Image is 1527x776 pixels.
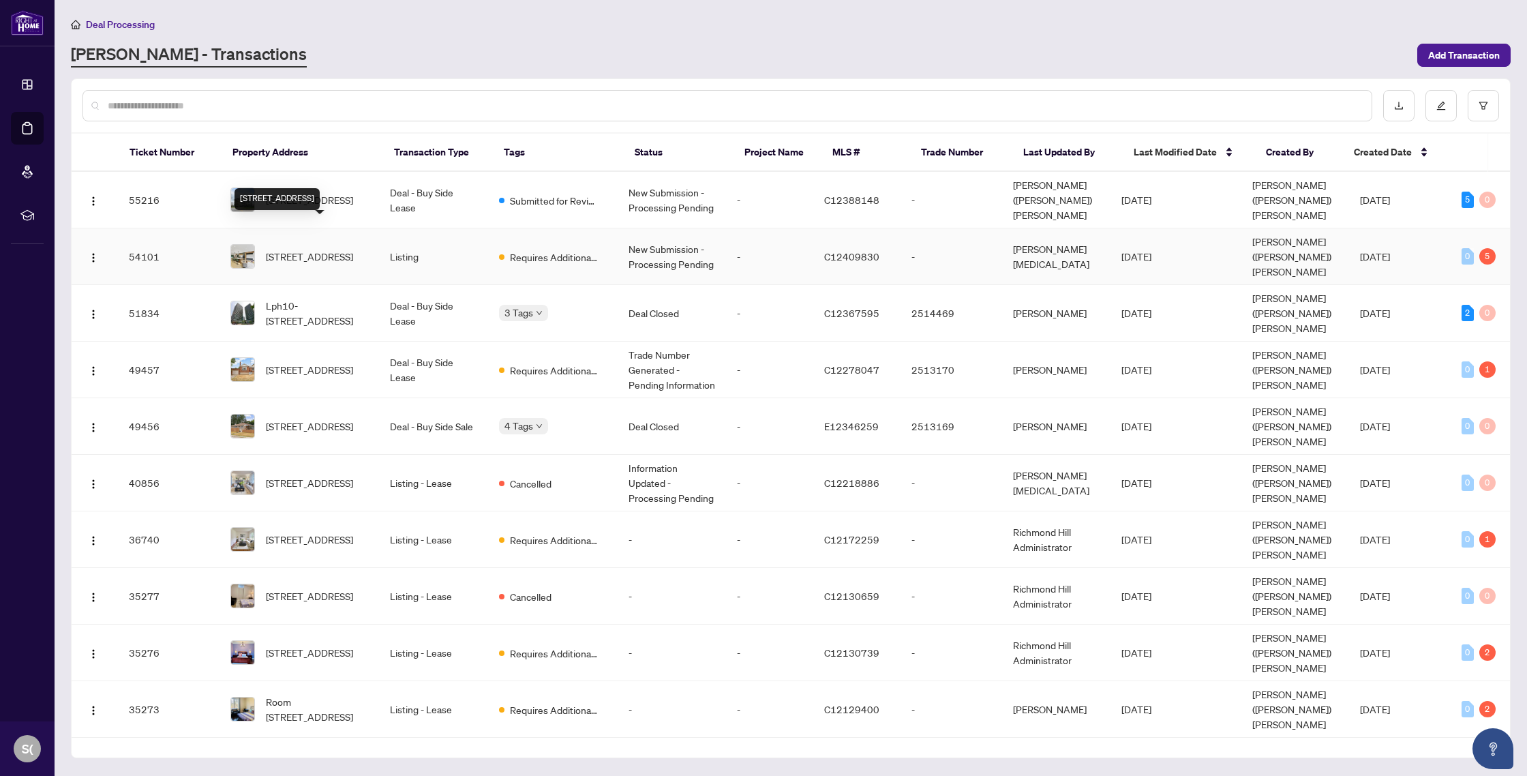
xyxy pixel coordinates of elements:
span: home [71,20,80,29]
div: 0 [1462,588,1474,604]
span: [STREET_ADDRESS] [266,249,353,264]
th: Last Updated By [1012,134,1123,172]
img: Logo [88,705,99,716]
td: - [618,511,727,568]
button: Logo [82,642,104,663]
td: - [726,228,813,285]
button: Logo [82,585,104,607]
span: down [536,423,543,430]
td: - [901,511,1002,568]
td: Listing - Lease [379,511,488,568]
td: Deal - Buy Side Lease [379,342,488,398]
span: C12388148 [824,194,879,206]
span: Add Transaction [1428,44,1500,66]
button: Logo [82,189,104,211]
td: - [901,172,1002,228]
div: 0 [1462,531,1474,548]
img: thumbnail-img [231,245,254,268]
img: Logo [88,252,99,263]
span: C12129400 [824,703,879,715]
td: [PERSON_NAME] [1002,342,1111,398]
span: [DATE] [1121,307,1151,319]
div: 0 [1462,475,1474,491]
th: Status [624,134,734,172]
span: [DATE] [1121,420,1151,432]
span: [DATE] [1360,590,1390,602]
th: Created Date [1343,134,1446,172]
span: [DATE] [1121,477,1151,489]
div: 0 [1479,305,1496,321]
td: - [726,681,813,738]
td: 55216 [118,172,220,228]
span: download [1394,101,1404,110]
div: 0 [1479,192,1496,208]
span: Lph10-[STREET_ADDRESS] [266,298,368,328]
span: [PERSON_NAME] ([PERSON_NAME]) [PERSON_NAME] [1252,179,1331,221]
img: thumbnail-img [231,641,254,664]
span: [PERSON_NAME] ([PERSON_NAME]) [PERSON_NAME] [1252,688,1331,730]
td: Deal Closed [618,285,727,342]
a: [PERSON_NAME] - Transactions [71,43,307,68]
span: Deal Processing [86,18,155,31]
div: 1 [1479,531,1496,548]
td: Deal Closed [618,398,727,455]
td: - [901,568,1002,625]
span: Requires Additional Docs [510,533,599,548]
td: Deal - Buy Side Lease [379,172,488,228]
td: Information Updated - Processing Pending [618,455,727,511]
span: [DATE] [1360,194,1390,206]
td: 35273 [118,681,220,738]
th: Property Address [222,134,383,172]
span: 3 Tags [504,305,533,320]
span: [DATE] [1360,307,1390,319]
td: Trade Number Generated - Pending Information [618,342,727,398]
img: thumbnail-img [231,358,254,381]
div: 0 [1479,475,1496,491]
td: Listing - Lease [379,568,488,625]
td: - [726,568,813,625]
th: Ticket Number [119,134,222,172]
img: Logo [88,196,99,207]
td: 35276 [118,625,220,681]
img: Logo [88,479,99,490]
span: [DATE] [1121,646,1151,659]
div: [STREET_ADDRESS] [235,188,320,210]
div: 2 [1462,305,1474,321]
img: thumbnail-img [231,188,254,211]
span: [DATE] [1360,363,1390,376]
span: [STREET_ADDRESS] [266,645,353,660]
th: MLS # [821,134,909,172]
button: Add Transaction [1417,44,1511,67]
button: Open asap [1472,728,1513,769]
td: - [726,342,813,398]
td: 40856 [118,455,220,511]
span: [DATE] [1121,194,1151,206]
td: 2513170 [901,342,1002,398]
button: Logo [82,245,104,267]
td: - [618,681,727,738]
td: New Submission - Processing Pending [618,228,727,285]
span: Requires Additional Docs [510,250,599,265]
span: Cancelled [510,476,551,491]
button: Logo [82,302,104,324]
span: [PERSON_NAME] ([PERSON_NAME]) [PERSON_NAME] [1252,235,1331,278]
span: C12278047 [824,363,879,376]
td: Listing - Lease [379,455,488,511]
img: Logo [88,365,99,376]
td: New Submission - Processing Pending [618,172,727,228]
td: Richmond Hill Administrator [1002,511,1111,568]
div: 2 [1479,701,1496,717]
td: - [726,172,813,228]
button: Logo [82,415,104,437]
div: 0 [1462,644,1474,661]
span: [PERSON_NAME] ([PERSON_NAME]) [PERSON_NAME] [1252,348,1331,391]
div: 1 [1479,361,1496,378]
span: [PERSON_NAME] ([PERSON_NAME]) [PERSON_NAME] [1252,292,1331,334]
img: thumbnail-img [231,301,254,325]
span: [PERSON_NAME] ([PERSON_NAME]) [PERSON_NAME] [1252,518,1331,561]
th: Project Name [734,134,821,172]
span: [DATE] [1121,533,1151,546]
span: [DATE] [1360,646,1390,659]
span: C12409830 [824,250,879,263]
button: Logo [82,698,104,720]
